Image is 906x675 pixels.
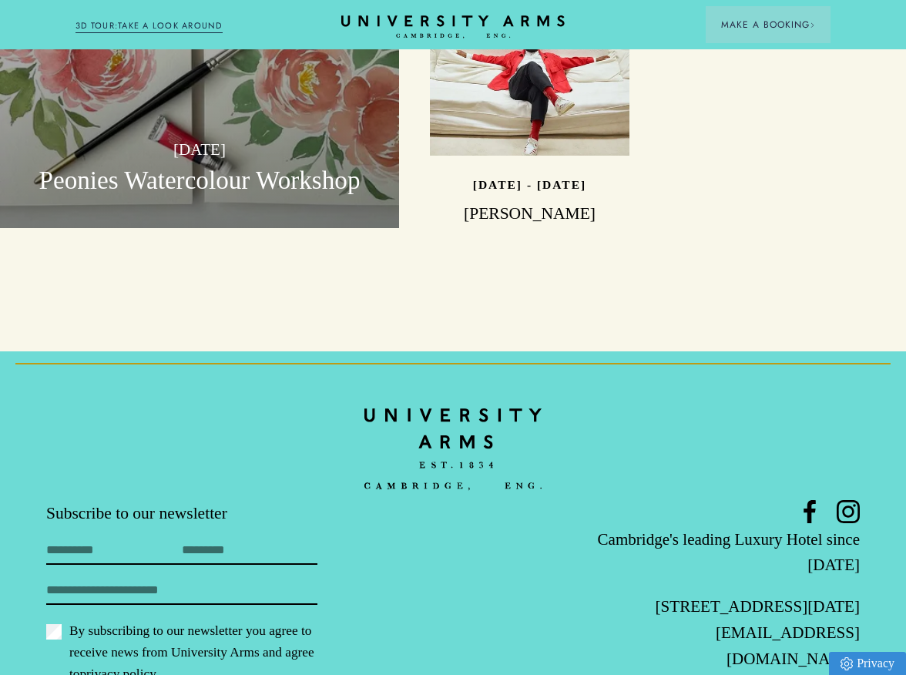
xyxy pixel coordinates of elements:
img: Privacy [841,657,853,670]
p: Subscribe to our newsletter [46,502,317,525]
h3: [PERSON_NAME] [430,203,629,225]
a: 3D TOUR:TAKE A LOOK AROUND [75,19,223,33]
h3: Peonies Watercolour Workshop [31,163,368,197]
p: [STREET_ADDRESS][DATE] [589,594,860,620]
input: By subscribing to our newsletter you agree to receive news from University Arms and agree topriva... [46,624,62,640]
span: Make a Booking [721,18,815,32]
a: Instagram [837,500,860,523]
p: [DATE] [31,137,368,163]
button: Make a BookingArrow icon [706,6,830,43]
a: Privacy [829,652,906,675]
p: Cambridge's leading Luxury Hotel since [DATE] [589,527,860,579]
p: [DATE] - [DATE] [473,178,587,191]
a: Home [341,15,565,39]
a: Home [364,398,542,500]
img: bc90c398f2f6aa16c3ede0e16ee64a97.svg [364,398,542,501]
img: Arrow icon [810,22,815,28]
a: image-63efcffb29ce67d5b9b5c31fb65ce327b57d730d-750x563-jpg [DATE] - [DATE] [PERSON_NAME] [430,23,629,226]
a: [EMAIL_ADDRESS][DOMAIN_NAME] [716,623,860,668]
a: Facebook [798,500,821,523]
